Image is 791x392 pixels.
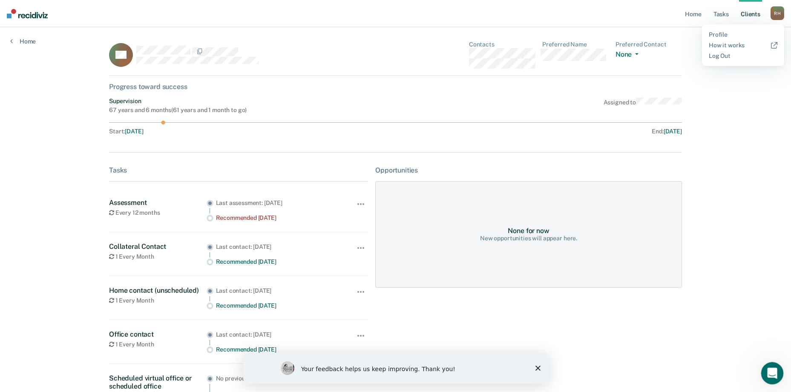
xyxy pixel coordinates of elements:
[709,52,777,60] a: Log Out
[508,227,549,235] div: None for now
[109,209,206,216] div: Every 12 months
[375,166,682,174] div: Opportunities
[109,166,368,174] div: Tasks
[216,287,337,294] div: Last contact: [DATE]
[216,243,337,251] div: Last contact: [DATE]
[664,128,682,135] span: [DATE]
[761,362,784,385] iframe: Intercom live chat
[604,98,682,114] div: Assigned to
[109,242,206,251] div: Collateral Contact
[125,128,143,135] span: [DATE]
[216,331,337,338] div: Last contact: [DATE]
[109,128,396,135] div: Start :
[109,253,206,260] div: 1 Every Month
[216,258,337,265] div: Recommended [DATE]
[771,6,784,20] div: R H
[109,286,206,294] div: Home contact (unscheduled)
[109,107,247,114] div: 67 years and 6 months ( 61 years and 1 month to go )
[109,330,206,338] div: Office contact
[480,235,577,242] div: New opportunities will appear here.
[616,41,682,48] dt: Preferred Contact
[109,297,206,304] div: 1 Every Month
[709,31,777,38] a: Profile
[399,128,682,135] div: End :
[109,341,206,348] div: 1 Every Month
[10,37,36,45] a: Home
[216,214,337,222] div: Recommended [DATE]
[216,375,337,382] div: No previous visit on record
[216,302,337,309] div: Recommended [DATE]
[216,346,337,353] div: Recommended [DATE]
[109,83,682,91] div: Progress toward success
[616,50,642,60] button: None
[771,6,784,20] button: RH
[109,98,247,105] div: Supervision
[469,41,535,48] dt: Contacts
[243,353,548,383] iframe: Survey by Kim from Recidiviz
[542,41,609,48] dt: Preferred Name
[109,374,206,390] div: Scheduled virtual office or scheduled office
[216,199,337,207] div: Last assessment: [DATE]
[109,199,206,207] div: Assessment
[7,9,48,18] img: Recidiviz
[709,42,777,49] a: How it works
